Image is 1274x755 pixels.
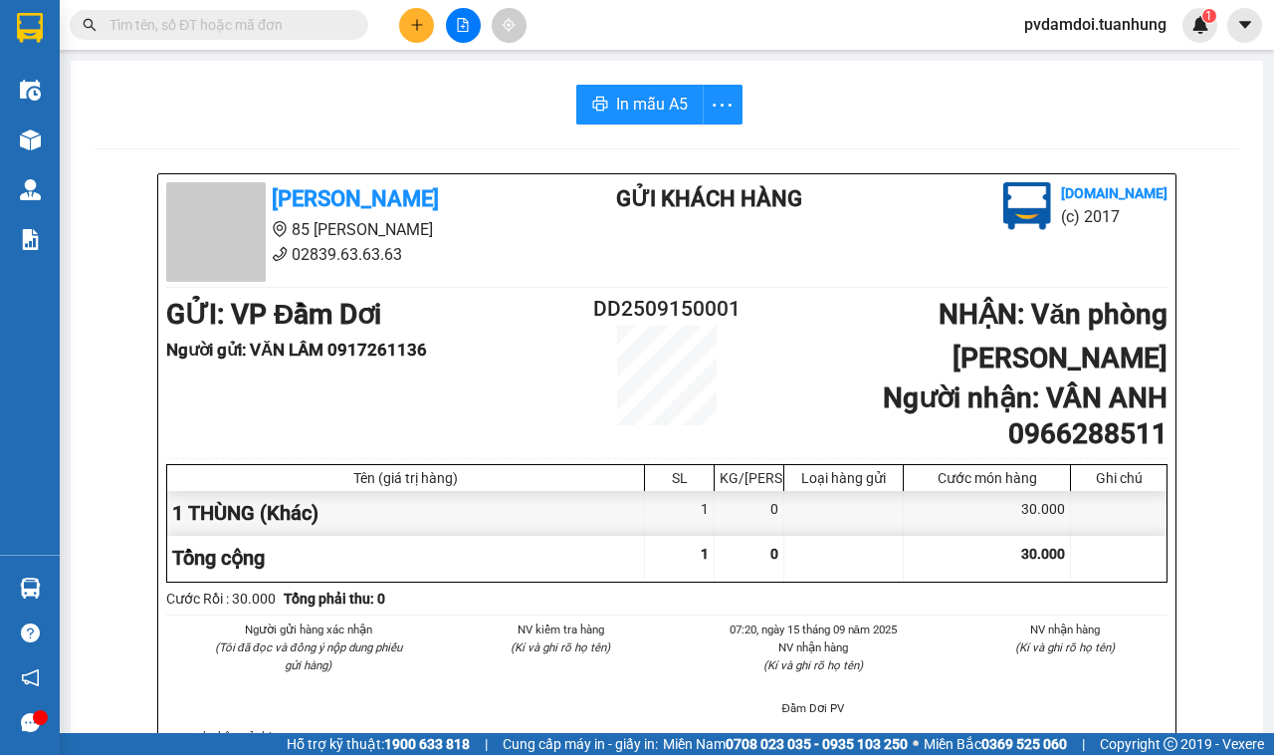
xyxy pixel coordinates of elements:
b: Gửi khách hàng [616,186,802,211]
span: | [485,733,488,755]
img: warehouse-icon [20,129,41,150]
span: notification [21,668,40,687]
span: 30.000 [1021,546,1065,562]
li: 02839.63.63.63 [166,242,536,267]
strong: 0369 525 060 [981,736,1067,752]
button: aim [492,8,527,43]
div: Cước món hàng [909,470,1065,486]
b: [DOMAIN_NAME] [1061,185,1168,201]
b: GỬI : VP Đầm Dơi [166,298,381,331]
b: Tổng phải thu: 0 [284,591,385,607]
input: Tìm tên, số ĐT hoặc mã đơn [109,14,344,36]
div: 0 [715,491,784,536]
button: caret-down [1227,8,1262,43]
span: plus [410,18,424,32]
b: [PERSON_NAME] [272,186,439,211]
span: Cung cấp máy in - giấy in: [503,733,658,755]
li: 07:20, ngày 15 tháng 09 năm 2025 [711,621,916,638]
b: Người gửi : VĂN LÂM 0917261136 [166,340,427,360]
i: (Kí và ghi rõ họ tên) [763,658,863,672]
i: (Tôi đã đọc và đồng ý nộp dung phiếu gửi hàng) [215,640,402,672]
span: message [21,713,40,732]
div: KG/[PERSON_NAME] [720,470,778,486]
span: 1 [701,546,709,562]
sup: 1 [1202,9,1216,23]
img: warehouse-icon [20,80,41,101]
li: NV kiểm tra hàng [459,621,664,638]
li: NV nhận hàng [963,621,1168,638]
button: more [703,85,743,125]
span: copyright [1164,737,1177,751]
img: icon-new-feature [1191,16,1209,34]
span: printer [592,96,608,115]
div: 1 [645,491,715,536]
span: environment [272,221,288,237]
button: file-add [446,8,481,43]
li: NV nhận hàng [711,638,916,656]
b: Người nhận : VÂN ANH 0966288511 [883,381,1168,450]
li: Người gửi hàng xác nhận [206,621,411,638]
li: Đầm Dơi PV [711,699,916,717]
span: caret-down [1236,16,1254,34]
strong: 0708 023 035 - 0935 103 250 [726,736,908,752]
span: more [704,93,742,118]
li: (c) 2017 [1061,204,1168,229]
div: Ghi chú [1076,470,1162,486]
div: SL [650,470,709,486]
span: file-add [456,18,470,32]
img: logo.jpg [1003,182,1051,230]
li: 85 [PERSON_NAME] [166,217,536,242]
img: solution-icon [20,229,41,250]
div: 30.000 [904,491,1071,536]
i: (Kí và ghi rõ họ tên) [511,640,610,654]
span: Tổng cộng [172,546,265,570]
span: pvdamdoi.tuanhung [1008,12,1182,37]
div: Cước Rồi : 30.000 [166,588,276,610]
span: 0 [770,546,778,562]
button: plus [399,8,434,43]
div: 1 THÙNG (Khác) [167,491,645,536]
h2: DD2509150001 [583,293,750,326]
span: aim [502,18,516,32]
span: question-circle [21,624,40,642]
span: search [83,18,97,32]
span: ⚪️ [913,740,919,748]
span: Hỗ trợ kỹ thuật: [287,733,470,755]
span: 1 [1205,9,1212,23]
span: In mẫu A5 [616,92,688,117]
strong: 1900 633 818 [384,736,470,752]
img: logo-vxr [17,13,43,43]
span: phone [272,246,288,262]
button: printerIn mẫu A5 [576,85,704,125]
img: warehouse-icon [20,179,41,200]
img: warehouse-icon [20,578,41,599]
i: (Kí và ghi rõ họ tên) [1015,640,1115,654]
div: Loại hàng gửi [789,470,898,486]
span: | [1082,733,1085,755]
b: NHẬN : Văn phòng [PERSON_NAME] [939,298,1168,375]
span: Miền Bắc [924,733,1067,755]
div: Tên (giá trị hàng) [172,470,639,486]
span: Miền Nam [663,733,908,755]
